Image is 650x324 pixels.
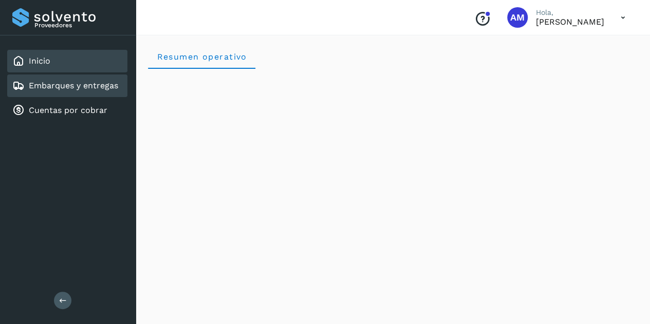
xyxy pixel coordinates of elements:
[29,56,50,66] a: Inicio
[34,22,123,29] p: Proveedores
[156,52,247,62] span: Resumen operativo
[536,8,604,17] p: Hola,
[29,81,118,90] a: Embarques y entregas
[7,74,127,97] div: Embarques y entregas
[7,99,127,122] div: Cuentas por cobrar
[29,105,107,115] a: Cuentas por cobrar
[536,17,604,27] p: Angele Monserrat Manriquez Bisuett
[7,50,127,72] div: Inicio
